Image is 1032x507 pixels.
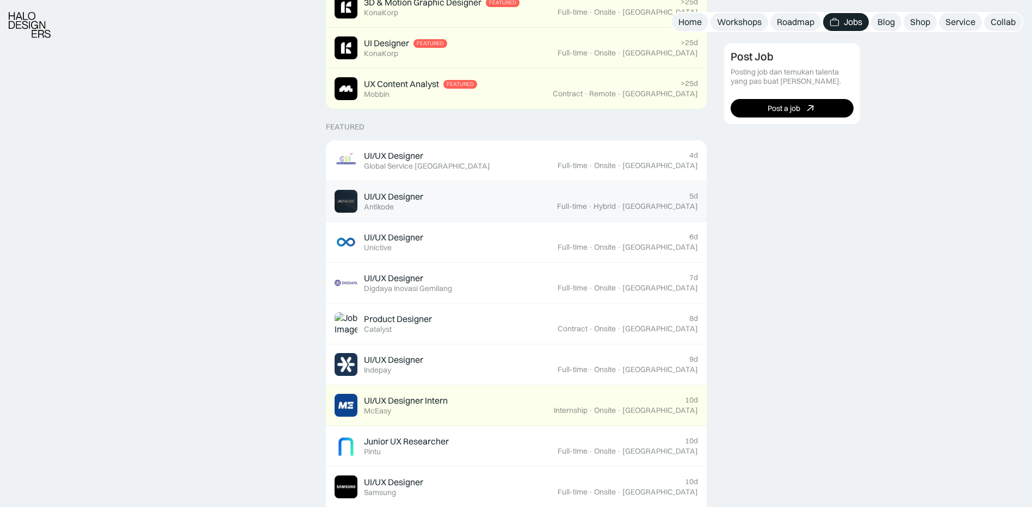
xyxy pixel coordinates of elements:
[777,16,814,28] div: Roadmap
[335,271,357,294] img: Job Image
[946,16,975,28] div: Service
[335,36,357,59] img: Job Image
[685,395,698,405] div: 10d
[335,312,357,335] img: Job Image
[335,394,357,417] img: Job Image
[617,89,621,98] div: ·
[364,325,392,334] div: Catalyst
[731,67,854,86] div: Posting job dan temukan talenta yang pas buat [PERSON_NAME].
[710,13,768,31] a: Workshops
[447,81,474,88] div: Featured
[589,243,593,252] div: ·
[364,150,423,162] div: UI/UX Designer
[622,8,698,17] div: [GEOGRAPHIC_DATA]
[617,48,621,58] div: ·
[689,314,698,323] div: 8d
[558,243,588,252] div: Full-time
[622,447,698,456] div: [GEOGRAPHIC_DATA]
[364,232,423,243] div: UI/UX Designer
[589,447,593,456] div: ·
[594,48,616,58] div: Onsite
[594,324,616,333] div: Onsite
[622,243,698,252] div: [GEOGRAPHIC_DATA]
[768,103,800,113] div: Post a job
[589,8,593,17] div: ·
[326,222,707,263] a: Job ImageUI/UX DesignerUnictive6dFull-time·Onsite·[GEOGRAPHIC_DATA]
[681,79,698,88] div: >25d
[326,344,707,385] a: Job ImageUI/UX DesignerIndepay9dFull-time·Onsite·[GEOGRAPHIC_DATA]
[335,435,357,457] img: Job Image
[588,202,592,211] div: ·
[364,477,423,488] div: UI/UX Designer
[589,89,616,98] div: Remote
[622,48,698,58] div: [GEOGRAPHIC_DATA]
[554,406,588,415] div: Internship
[326,140,707,181] a: Job ImageUI/UX DesignerGlobal Service [GEOGRAPHIC_DATA]4dFull-time·Onsite·[GEOGRAPHIC_DATA]
[589,365,593,374] div: ·
[557,202,587,211] div: Full-time
[335,231,357,253] img: Job Image
[617,202,621,211] div: ·
[622,283,698,293] div: [GEOGRAPHIC_DATA]
[364,38,409,49] div: UI Designer
[589,48,593,58] div: ·
[364,243,392,252] div: Unictive
[622,324,698,333] div: [GEOGRAPHIC_DATA]
[594,243,616,252] div: Onsite
[731,50,774,63] div: Post Job
[594,406,616,415] div: Onsite
[364,395,448,406] div: UI/UX Designer Intern
[871,13,901,31] a: Blog
[364,8,398,17] div: KonaKorp
[364,488,396,497] div: Samsung
[991,16,1016,28] div: Collab
[594,447,616,456] div: Onsite
[335,190,357,213] img: Job Image
[589,324,593,333] div: ·
[678,16,702,28] div: Home
[364,436,449,447] div: Junior UX Researcher
[558,48,588,58] div: Full-time
[617,243,621,252] div: ·
[594,202,616,211] div: Hybrid
[335,475,357,498] img: Job Image
[558,447,588,456] div: Full-time
[335,77,357,100] img: Job Image
[326,69,707,109] a: Job ImageUX Content AnalystFeaturedMobbin>25dContract·Remote·[GEOGRAPHIC_DATA]
[904,13,937,31] a: Shop
[326,181,707,222] a: Job ImageUI/UX DesignerAntikode5dFull-time·Hybrid·[GEOGRAPHIC_DATA]
[622,161,698,170] div: [GEOGRAPHIC_DATA]
[558,365,588,374] div: Full-time
[335,353,357,376] img: Job Image
[364,78,439,90] div: UX Content Analyst
[364,406,391,416] div: McEasy
[326,28,707,69] a: Job ImageUI DesignerFeaturedKonaKorp>25dFull-time·Onsite·[GEOGRAPHIC_DATA]
[672,13,708,31] a: Home
[589,161,593,170] div: ·
[622,406,698,415] div: [GEOGRAPHIC_DATA]
[589,487,593,497] div: ·
[689,151,698,160] div: 4d
[685,477,698,486] div: 10d
[594,283,616,293] div: Onsite
[594,8,616,17] div: Onsite
[622,365,698,374] div: [GEOGRAPHIC_DATA]
[589,283,593,293] div: ·
[622,202,698,211] div: [GEOGRAPHIC_DATA]
[685,436,698,446] div: 10d
[364,447,381,456] div: Pintu
[717,16,762,28] div: Workshops
[553,89,583,98] div: Contract
[326,122,364,132] div: Featured
[326,385,707,426] a: Job ImageUI/UX Designer InternMcEasy10dInternship·Onsite·[GEOGRAPHIC_DATA]
[326,426,707,467] a: Job ImageJunior UX ResearcherPintu10dFull-time·Onsite·[GEOGRAPHIC_DATA]
[364,366,391,375] div: Indepay
[984,13,1022,31] a: Collab
[364,49,398,58] div: KonaKorp
[558,161,588,170] div: Full-time
[877,16,895,28] div: Blog
[617,365,621,374] div: ·
[594,161,616,170] div: Onsite
[617,447,621,456] div: ·
[617,8,621,17] div: ·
